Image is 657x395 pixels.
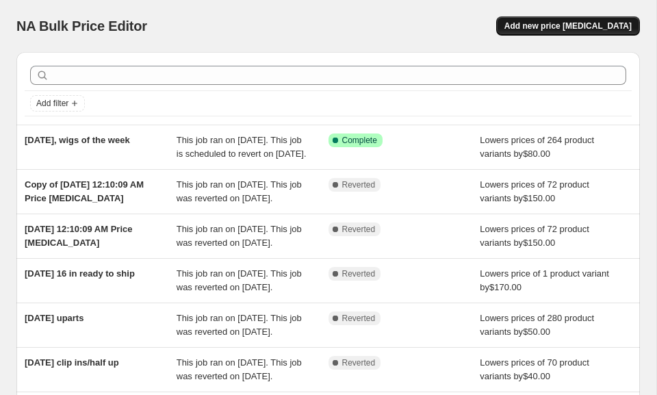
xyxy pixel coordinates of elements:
[523,149,550,159] span: $80.00
[523,371,550,381] span: $40.00
[177,313,302,337] span: This job ran on [DATE]. This job was reverted on [DATE].
[342,313,376,324] span: Reverted
[480,135,594,159] span: Lowers prices of 264 product variants by
[342,135,377,146] span: Complete
[177,135,307,159] span: This job ran on [DATE]. This job is scheduled to revert on [DATE].
[25,313,83,323] span: [DATE] uparts
[496,16,640,36] button: Add new price [MEDICAL_DATA]
[25,224,133,248] span: [DATE] 12:10:09 AM Price [MEDICAL_DATA]
[489,282,521,292] span: $170.00
[177,179,302,203] span: This job ran on [DATE]. This job was reverted on [DATE].
[504,21,632,31] span: Add new price [MEDICAL_DATA]
[177,224,302,248] span: This job ran on [DATE]. This job was reverted on [DATE].
[30,95,85,112] button: Add filter
[480,357,589,381] span: Lowers prices of 70 product variants by
[342,179,376,190] span: Reverted
[480,179,589,203] span: Lowers prices of 72 product variants by
[25,357,119,368] span: [DATE] clip ins/half up
[342,357,376,368] span: Reverted
[16,18,147,34] span: NA Bulk Price Editor
[523,327,550,337] span: $50.00
[25,179,144,203] span: Copy of [DATE] 12:10:09 AM Price [MEDICAL_DATA]
[523,193,555,203] span: $150.00
[25,268,135,279] span: [DATE] 16 in ready to ship
[177,268,302,292] span: This job ran on [DATE]. This job was reverted on [DATE].
[25,135,130,145] span: [DATE], wigs of the week
[342,268,376,279] span: Reverted
[480,268,609,292] span: Lowers price of 1 product variant by
[177,357,302,381] span: This job ran on [DATE]. This job was reverted on [DATE].
[480,224,589,248] span: Lowers prices of 72 product variants by
[36,98,68,109] span: Add filter
[523,238,555,248] span: $150.00
[342,224,376,235] span: Reverted
[480,313,594,337] span: Lowers prices of 280 product variants by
